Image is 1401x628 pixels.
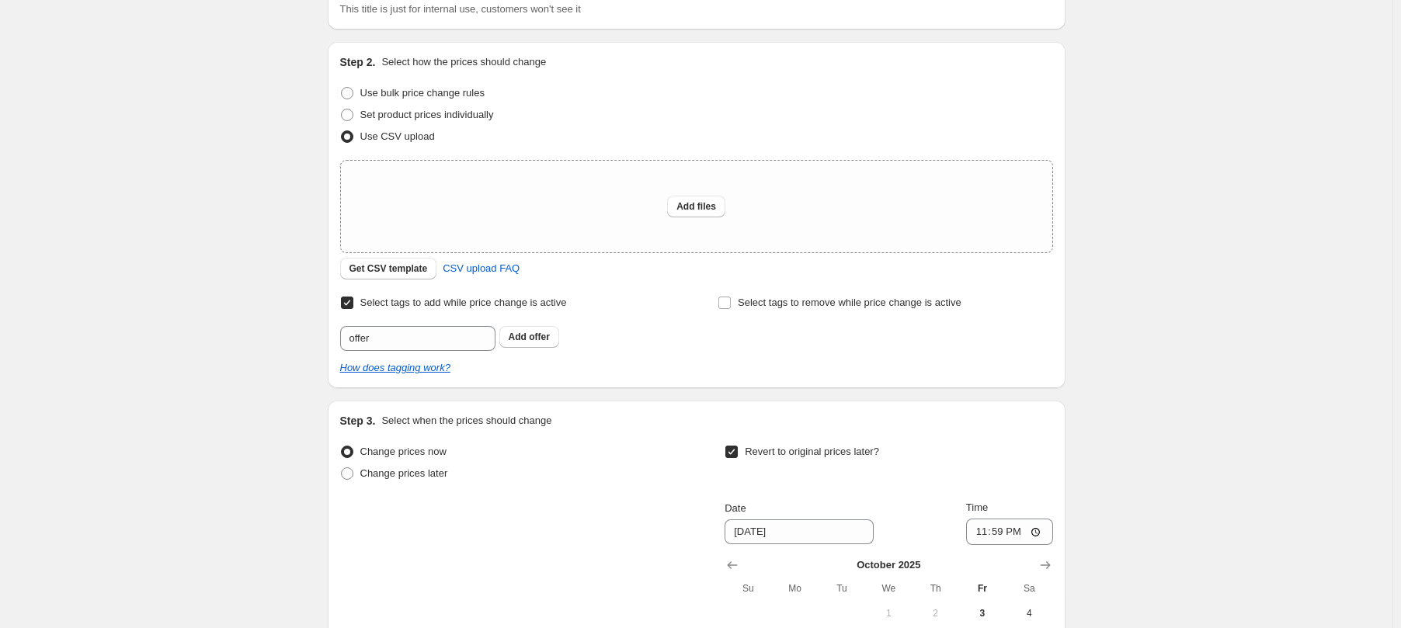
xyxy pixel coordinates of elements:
p: Select when the prices should change [381,413,551,428]
a: How does tagging work? [340,362,450,373]
span: Select tags to remove while price change is active [738,297,961,308]
span: This title is just for internal use, customers won't see it [340,3,581,15]
b: Add [509,331,527,342]
span: Mo [778,582,812,595]
span: Change prices now [360,446,447,457]
span: Th [918,582,952,595]
button: Show next month, November 2025 [1034,554,1056,576]
input: 10/3/2025 [725,519,874,544]
button: Today Friday October 3 2025 [959,601,1006,626]
span: offer [529,331,550,342]
button: Add offer [499,326,559,348]
span: 2 [918,607,952,619]
button: Thursday October 2 2025 [912,601,958,626]
th: Wednesday [865,576,912,601]
p: Select how the prices should change [381,54,546,70]
span: We [871,582,906,595]
button: Show previous month, September 2025 [721,554,743,576]
span: Su [731,582,765,595]
span: Add files [676,200,716,213]
th: Friday [959,576,1006,601]
th: Thursday [912,576,958,601]
th: Tuesday [819,576,865,601]
button: Saturday October 4 2025 [1006,601,1052,626]
a: CSV upload FAQ [433,256,529,281]
th: Monday [772,576,819,601]
span: Sa [1012,582,1046,595]
th: Sunday [725,576,771,601]
th: Saturday [1006,576,1052,601]
span: 4 [1012,607,1046,619]
span: Time [966,501,988,513]
span: CSV upload FAQ [443,261,520,276]
input: 12:00 [966,519,1053,545]
span: Tu [825,582,859,595]
span: Date [725,502,746,514]
button: Get CSV template [340,258,437,279]
h2: Step 2. [340,54,376,70]
h2: Step 3. [340,413,376,428]
button: Add files [667,196,725,217]
span: Change prices later [360,467,448,479]
span: Select tags to add while price change is active [360,297,567,308]
span: 1 [871,607,906,619]
span: Get CSV template [349,262,428,275]
button: Wednesday October 1 2025 [865,601,912,626]
span: Revert to original prices later? [745,446,879,457]
span: Use bulk price change rules [360,87,485,99]
span: Fr [965,582,999,595]
input: Select tags to add [340,326,495,351]
span: Use CSV upload [360,130,435,142]
span: Set product prices individually [360,109,494,120]
span: 3 [965,607,999,619]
